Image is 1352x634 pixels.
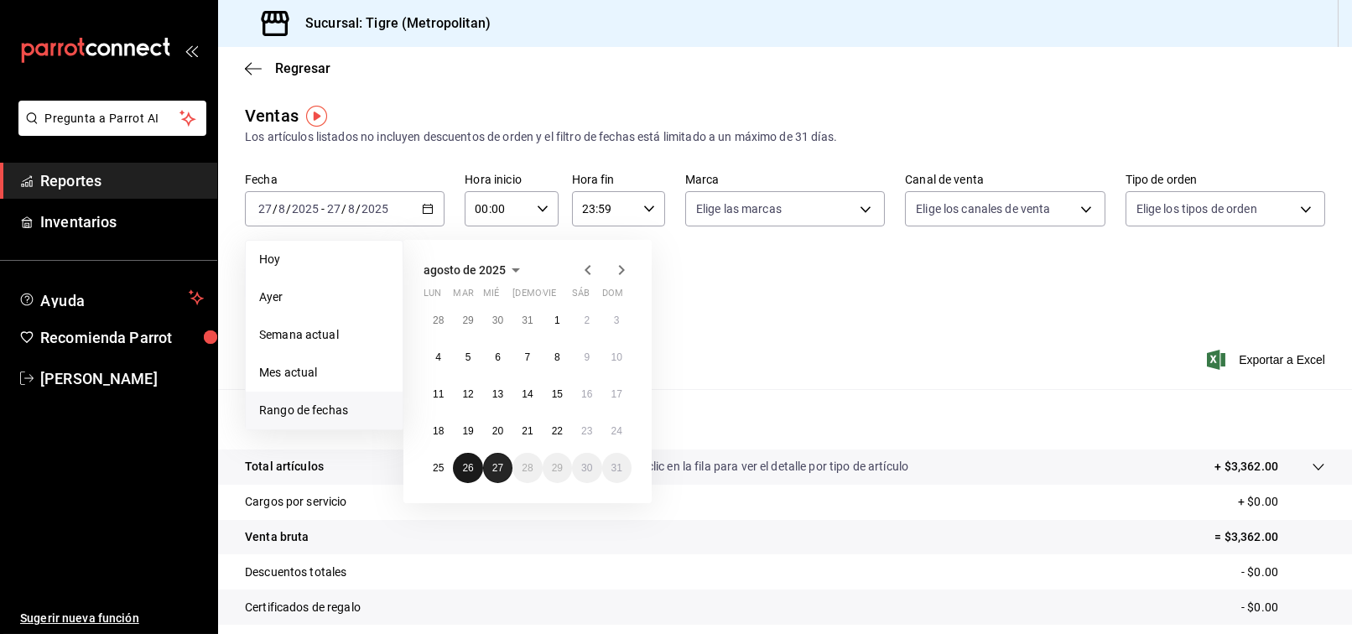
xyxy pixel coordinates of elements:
[543,305,572,335] button: 1 de agosto de 2025
[245,128,1325,146] div: Los artículos listados no incluyen descuentos de orden y el filtro de fechas está limitado a un m...
[462,314,473,326] abbr: 29 de julio de 2025
[465,174,558,186] label: Hora inicio
[356,202,361,216] span: /
[424,453,453,483] button: 25 de agosto de 2025
[424,263,506,277] span: agosto de 2025
[40,367,204,390] span: [PERSON_NAME]
[572,305,601,335] button: 2 de agosto de 2025
[552,425,563,437] abbr: 22 de agosto de 2025
[257,202,273,216] input: --
[433,388,444,400] abbr: 11 de agosto de 2025
[1241,564,1325,581] p: - $0.00
[572,174,665,186] label: Hora fin
[259,288,389,306] span: Ayer
[424,379,453,409] button: 11 de agosto de 2025
[245,493,347,511] p: Cargos por servicio
[286,202,291,216] span: /
[453,453,482,483] button: 26 de agosto de 2025
[347,202,356,216] input: --
[602,453,632,483] button: 31 de agosto de 2025
[40,169,204,192] span: Reportes
[1215,458,1278,475] p: + $3,362.00
[483,288,499,305] abbr: miércoles
[1238,493,1325,511] p: + $0.00
[611,351,622,363] abbr: 10 de agosto de 2025
[554,351,560,363] abbr: 8 de agosto de 2025
[185,44,198,57] button: open_drawer_menu
[1136,200,1257,217] span: Elige los tipos de orden
[584,351,590,363] abbr: 9 de agosto de 2025
[424,305,453,335] button: 28 de julio de 2025
[572,379,601,409] button: 16 de agosto de 2025
[614,314,620,326] abbr: 3 de agosto de 2025
[424,260,526,280] button: agosto de 2025
[245,458,324,475] p: Total artículos
[433,462,444,474] abbr: 25 de agosto de 2025
[278,202,286,216] input: --
[512,416,542,446] button: 21 de agosto de 2025
[245,599,361,616] p: Certificados de regalo
[1210,350,1325,370] button: Exportar a Excel
[433,425,444,437] abbr: 18 de agosto de 2025
[581,462,592,474] abbr: 30 de agosto de 2025
[552,388,563,400] abbr: 15 de agosto de 2025
[259,402,389,419] span: Rango de fechas
[40,326,204,349] span: Recomienda Parrot
[18,101,206,136] button: Pregunta a Parrot AI
[543,342,572,372] button: 8 de agosto de 2025
[512,342,542,372] button: 7 de agosto de 2025
[543,416,572,446] button: 22 de agosto de 2025
[522,314,533,326] abbr: 31 de julio de 2025
[1126,174,1325,186] label: Tipo de orden
[245,103,299,128] div: Ventas
[552,462,563,474] abbr: 29 de agosto de 2025
[275,60,330,76] span: Regresar
[602,305,632,335] button: 3 de agosto de 2025
[433,314,444,326] abbr: 28 de julio de 2025
[522,462,533,474] abbr: 28 de agosto de 2025
[611,462,622,474] abbr: 31 de agosto de 2025
[462,425,473,437] abbr: 19 de agosto de 2025
[492,425,503,437] abbr: 20 de agosto de 2025
[512,288,611,305] abbr: jueves
[424,342,453,372] button: 4 de agosto de 2025
[611,425,622,437] abbr: 24 de agosto de 2025
[245,564,346,581] p: Descuentos totales
[292,13,491,34] h3: Sucursal: Tigre (Metropolitan)
[543,288,556,305] abbr: viernes
[572,416,601,446] button: 23 de agosto de 2025
[259,364,389,382] span: Mes actual
[584,314,590,326] abbr: 2 de agosto de 2025
[326,202,341,216] input: --
[492,314,503,326] abbr: 30 de julio de 2025
[581,425,592,437] abbr: 23 de agosto de 2025
[483,305,512,335] button: 30 de julio de 2025
[306,106,327,127] button: Tooltip marker
[12,122,206,139] a: Pregunta a Parrot AI
[20,610,204,627] span: Sugerir nueva función
[40,210,204,233] span: Inventarios
[424,416,453,446] button: 18 de agosto de 2025
[245,528,309,546] p: Venta bruta
[522,425,533,437] abbr: 21 de agosto de 2025
[602,416,632,446] button: 24 de agosto de 2025
[245,174,445,186] label: Fecha
[453,342,482,372] button: 5 de agosto de 2025
[1215,528,1325,546] p: = $3,362.00
[259,326,389,344] span: Semana actual
[572,288,590,305] abbr: sábado
[453,416,482,446] button: 19 de agosto de 2025
[512,453,542,483] button: 28 de agosto de 2025
[465,351,471,363] abbr: 5 de agosto de 2025
[685,174,885,186] label: Marca
[602,342,632,372] button: 10 de agosto de 2025
[483,342,512,372] button: 6 de agosto de 2025
[483,453,512,483] button: 27 de agosto de 2025
[291,202,320,216] input: ----
[572,342,601,372] button: 9 de agosto de 2025
[495,351,501,363] abbr: 6 de agosto de 2025
[453,288,473,305] abbr: martes
[492,388,503,400] abbr: 13 de agosto de 2025
[572,453,601,483] button: 30 de agosto de 2025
